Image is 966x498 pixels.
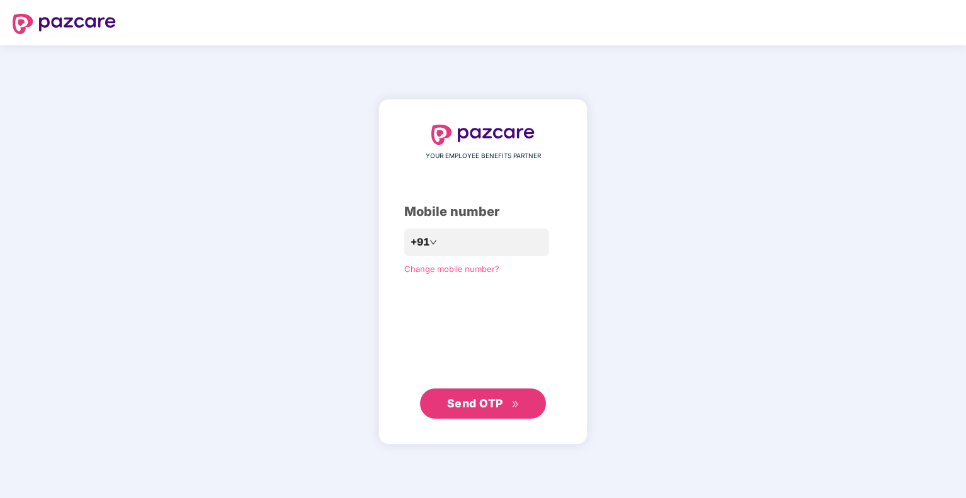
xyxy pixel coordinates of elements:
[13,14,116,34] img: logo
[404,264,499,274] a: Change mobile number?
[511,400,520,409] span: double-right
[447,397,503,410] span: Send OTP
[411,234,429,250] span: +91
[426,151,541,161] span: YOUR EMPLOYEE BENEFITS PARTNER
[404,202,562,222] div: Mobile number
[429,239,437,246] span: down
[431,125,535,145] img: logo
[420,388,546,419] button: Send OTPdouble-right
